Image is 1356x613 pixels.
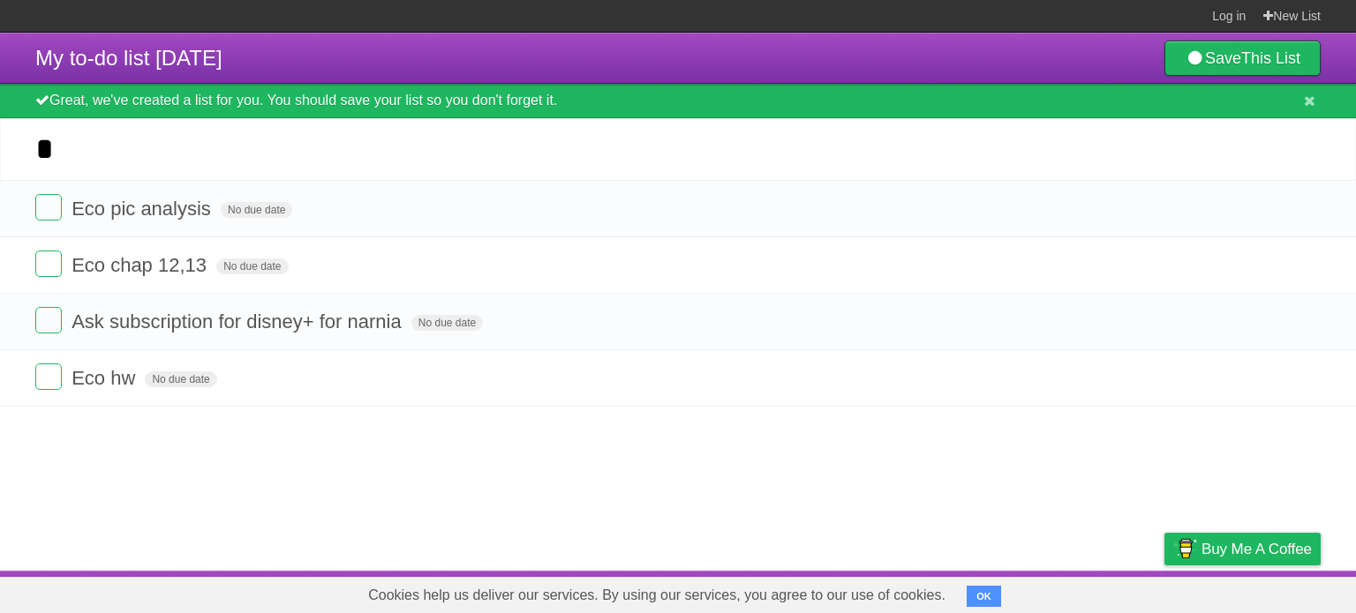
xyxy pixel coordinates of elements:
[145,371,216,387] span: No due date
[221,202,292,218] span: No due date
[35,363,62,390] label: Done
[988,575,1059,609] a: Developers
[72,367,139,389] span: Eco hw
[72,254,211,276] span: Eco chap 12,13
[72,198,215,220] span: Eco pic analysis
[35,46,222,70] span: My to-do list [DATE]
[1164,41,1321,76] a: SaveThis List
[35,194,62,221] label: Done
[967,586,1001,607] button: OK
[1173,534,1197,564] img: Buy me a coffee
[1164,533,1321,565] a: Buy me a coffee
[1141,575,1187,609] a: Privacy
[72,310,406,333] span: Ask subscription for disney+ for narnia
[216,258,288,274] span: No due date
[1202,534,1312,564] span: Buy me a coffee
[411,315,483,331] span: No due date
[930,575,967,609] a: About
[1241,49,1300,67] b: This List
[35,250,62,277] label: Done
[35,307,62,333] label: Done
[350,578,963,613] span: Cookies help us deliver our services. By using our services, you agree to our use of cookies.
[1081,575,1120,609] a: Terms
[1209,575,1321,609] a: Suggest a feature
